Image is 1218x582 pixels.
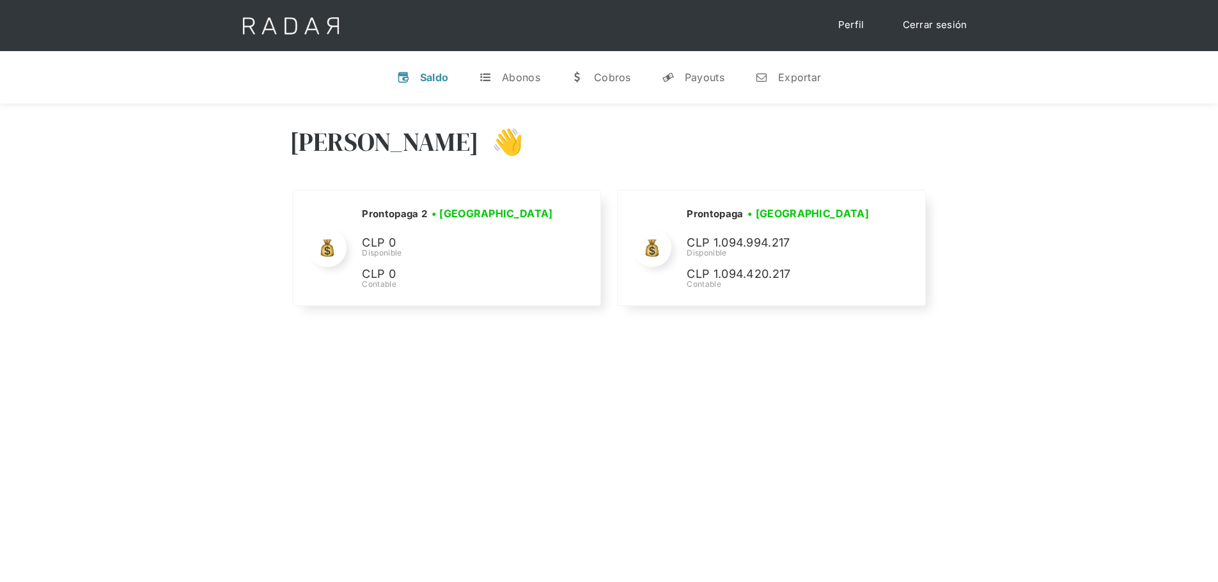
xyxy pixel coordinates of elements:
[755,71,768,84] div: n
[890,13,980,38] a: Cerrar sesión
[362,247,557,259] div: Disponible
[825,13,877,38] a: Perfil
[571,71,584,84] div: w
[685,71,724,84] div: Payouts
[687,279,878,290] div: Contable
[662,71,675,84] div: y
[362,279,557,290] div: Contable
[778,71,821,84] div: Exportar
[362,234,554,252] p: CLP 0
[502,71,540,84] div: Abonos
[687,247,878,259] div: Disponible
[687,265,878,284] p: CLP 1.094.420.217
[362,265,554,284] p: CLP 0
[290,126,480,158] h3: [PERSON_NAME]
[432,206,553,221] h3: • [GEOGRAPHIC_DATA]
[397,71,410,84] div: v
[594,71,631,84] div: Cobros
[479,126,524,158] h3: 👋
[420,71,449,84] div: Saldo
[362,208,427,220] h2: Prontopaga 2
[687,234,878,252] p: CLP 1.094.994.217
[747,206,869,221] h3: • [GEOGRAPHIC_DATA]
[479,71,492,84] div: t
[687,208,743,220] h2: Prontopaga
